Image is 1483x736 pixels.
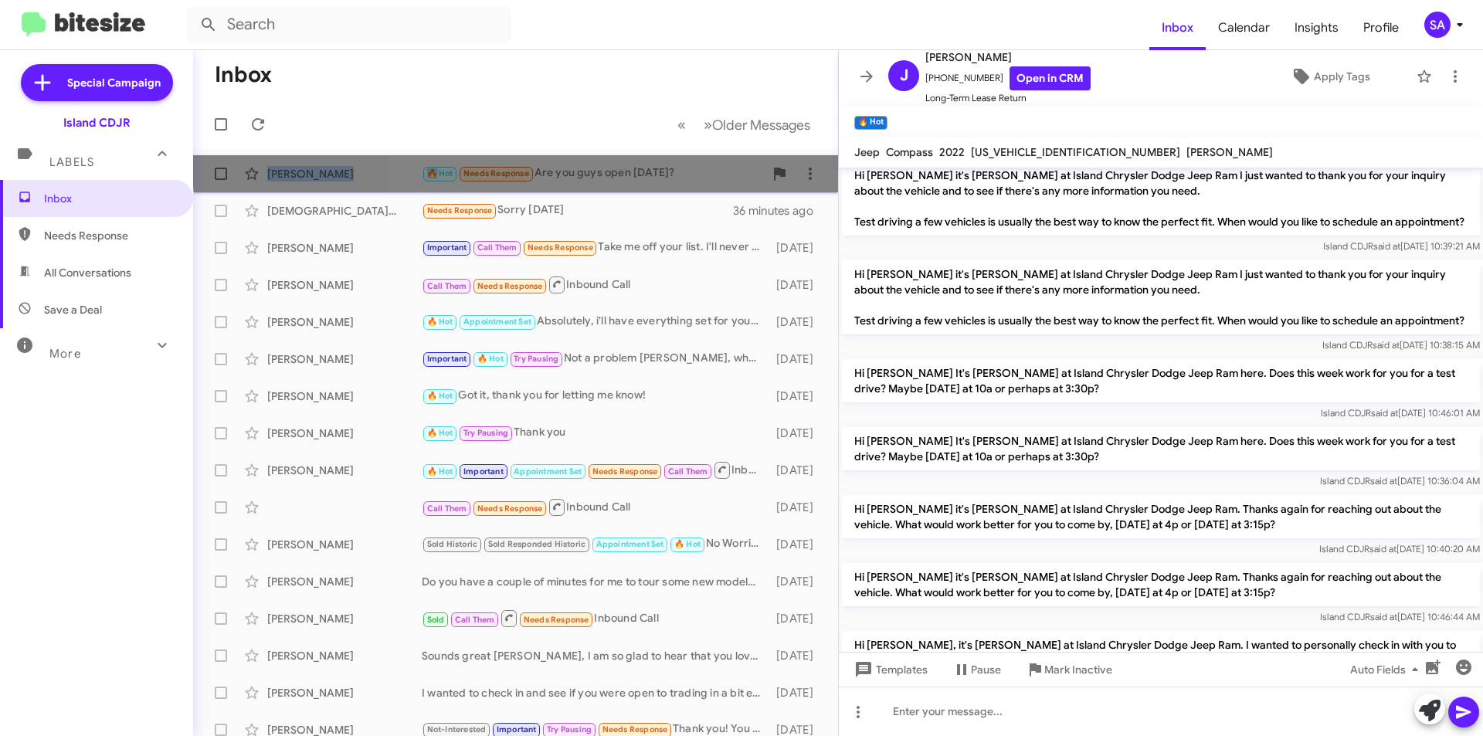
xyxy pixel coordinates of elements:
[1371,407,1398,419] span: said at
[1373,240,1400,252] span: said at
[427,168,453,178] span: 🔥 Hot
[267,611,422,626] div: [PERSON_NAME]
[712,117,810,134] span: Older Messages
[1013,656,1125,683] button: Mark Inactive
[694,109,820,141] button: Next
[971,145,1180,159] span: [US_VEHICLE_IDENTIFICATION_NUMBER]
[1322,339,1480,351] span: Island CDJR [DATE] 10:38:15 AM
[477,281,543,291] span: Needs Response
[1351,5,1411,50] a: Profile
[851,656,928,683] span: Templates
[514,354,558,364] span: Try Pausing
[1370,475,1397,487] span: said at
[842,427,1480,470] p: Hi [PERSON_NAME] It's [PERSON_NAME] at Island Chrysler Dodge Jeep Ram here. Does this week work f...
[427,205,493,215] span: Needs Response
[463,466,504,477] span: Important
[769,685,826,700] div: [DATE]
[497,724,537,734] span: Important
[463,317,531,327] span: Appointment Set
[44,302,102,317] span: Save a Deal
[422,609,769,628] div: Inbound Call
[668,466,708,477] span: Call Them
[602,724,668,734] span: Needs Response
[422,387,769,405] div: Got it, thank you for letting me know!
[900,63,908,88] span: J
[267,463,422,478] div: [PERSON_NAME]
[422,497,769,517] div: Inbound Call
[842,260,1480,334] p: Hi [PERSON_NAME] it's [PERSON_NAME] at Island Chrysler Dodge Jeep Ram I just wanted to thank you ...
[488,539,586,549] span: Sold Responded Historic
[267,537,422,552] div: [PERSON_NAME]
[925,90,1091,106] span: Long-Term Lease Return
[422,350,769,368] div: Not a problem [PERSON_NAME], whatever time might work for you feel free to reach out!
[1251,63,1409,90] button: Apply Tags
[422,313,769,331] div: Absolutely, i'll have everything set for your visit with us! Our address is [STREET_ADDRESS]! See...
[422,460,769,480] div: Inbound Call
[1370,611,1397,622] span: said at
[422,239,769,256] div: Take me off your list. I'll never come by to have someone waste my time. If you want to provide a...
[886,145,933,159] span: Compass
[427,391,453,401] span: 🔥 Hot
[524,615,589,625] span: Needs Response
[267,426,422,441] div: [PERSON_NAME]
[1149,5,1206,50] a: Inbox
[463,428,508,438] span: Try Pausing
[674,539,701,549] span: 🔥 Hot
[267,351,422,367] div: [PERSON_NAME]
[427,615,445,625] span: Sold
[422,685,769,700] div: I wanted to check in and see if you were open to trading in a bit early!
[842,495,1480,538] p: Hi [PERSON_NAME] it's [PERSON_NAME] at Island Chrysler Dodge Jeep Ram. Thanks again for reaching ...
[427,317,453,327] span: 🔥 Hot
[267,166,422,181] div: [PERSON_NAME]
[267,277,422,293] div: [PERSON_NAME]
[267,388,422,404] div: [PERSON_NAME]
[1369,543,1396,555] span: said at
[1373,339,1400,351] span: said at
[842,631,1480,705] p: Hi [PERSON_NAME], it's [PERSON_NAME] at Island Chrysler Dodge Jeep Ram. I wanted to personally ch...
[925,66,1091,90] span: [PHONE_NUMBER]
[67,75,161,90] span: Special Campaign
[769,500,826,515] div: [DATE]
[187,6,511,43] input: Search
[1044,656,1112,683] span: Mark Inactive
[427,466,453,477] span: 🔥 Hot
[1186,145,1273,159] span: [PERSON_NAME]
[422,275,769,294] div: Inbound Call
[839,656,940,683] button: Templates
[215,63,272,87] h1: Inbox
[267,240,422,256] div: [PERSON_NAME]
[971,656,1001,683] span: Pause
[1320,611,1480,622] span: Island CDJR [DATE] 10:46:44 AM
[44,228,175,243] span: Needs Response
[427,354,467,364] span: Important
[44,191,175,206] span: Inbox
[854,116,887,130] small: 🔥 Hot
[1206,5,1282,50] span: Calendar
[427,724,487,734] span: Not-Interested
[1319,543,1480,555] span: Island CDJR [DATE] 10:40:20 AM
[422,648,769,663] div: Sounds great [PERSON_NAME], I am so glad to hear that you love it! If you would like, we could co...
[427,504,467,514] span: Call Them
[427,539,478,549] span: Sold Historic
[842,359,1480,402] p: Hi [PERSON_NAME] It's [PERSON_NAME] at Island Chrysler Dodge Jeep Ram here. Does this week work f...
[477,243,518,253] span: Call Them
[1411,12,1466,38] button: SA
[455,615,495,625] span: Call Them
[769,388,826,404] div: [DATE]
[1350,656,1424,683] span: Auto Fields
[733,203,826,219] div: 36 minutes ago
[769,240,826,256] div: [DATE]
[267,648,422,663] div: [PERSON_NAME]
[422,574,769,589] div: Do you have a couple of minutes for me to tour some new models, we can go over some new leases, a...
[769,426,826,441] div: [DATE]
[267,314,422,330] div: [PERSON_NAME]
[769,611,826,626] div: [DATE]
[463,168,529,178] span: Needs Response
[49,155,94,169] span: Labels
[477,354,504,364] span: 🔥 Hot
[44,265,131,280] span: All Conversations
[769,537,826,552] div: [DATE]
[769,314,826,330] div: [DATE]
[1321,407,1480,419] span: Island CDJR [DATE] 10:46:01 AM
